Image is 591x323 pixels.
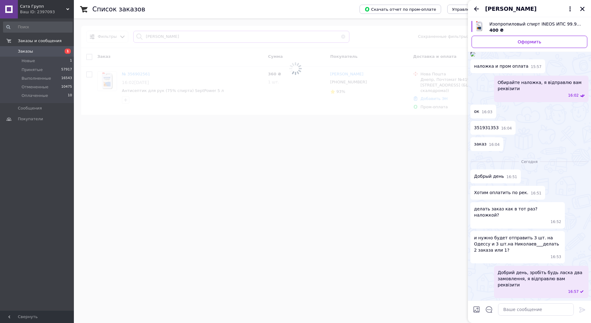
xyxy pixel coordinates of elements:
[579,5,586,13] button: Закрыть
[531,64,542,70] span: 15:57 09.07.2025
[360,5,441,14] button: Скачать отчет по пром-оплате
[472,36,587,48] a: Оформить
[474,125,499,131] span: 351931353
[22,58,35,64] span: Новые
[506,174,517,180] span: 16:51 12.08.2025
[498,269,585,288] span: Добрий день, зробіть будь ласка два замовлення, я відправлю вам реквізити
[22,67,43,73] span: Принятые
[485,305,493,313] button: Открыть шаблоны ответов
[65,49,71,54] span: 1
[551,254,561,260] span: 16:53 12.08.2025
[472,21,587,33] a: Посмотреть товар
[470,52,475,57] img: 0175386b-ee9c-4a31-b352-c904c5c442cb_w500_h500
[474,63,529,70] span: наложка и пром оплата
[498,79,585,92] span: Обирайте наложка, я відправлю вам реквізити
[473,21,484,32] img: 6557621477_w700_h500_izopropilovyj-spirt-ineos.jpg
[92,6,145,13] h1: Список заказов
[61,84,72,90] span: 10475
[68,93,72,98] span: 10
[61,67,72,73] span: 57917
[489,21,582,27] span: Изопропиловый спирт INEOS ИПС 99.9% 5 л
[474,235,561,253] span: и нужно будет отправить 3 шт. на Одессу и 3 шт.на Николаев___делать 2 заказа или 1?
[447,5,505,14] button: Управление статусами
[3,22,73,33] input: Поиск
[501,126,512,131] span: 16:04 09.07.2025
[22,84,48,90] span: Отмененные
[364,6,436,12] span: Скачать отчет по пром-оплате
[474,108,479,115] span: ок
[474,189,528,196] span: Хотим оплатить по рек.
[568,289,579,294] span: 16:57 12.08.2025
[474,173,504,180] span: Добрый день
[489,142,500,147] span: 16:04 09.07.2025
[473,5,480,13] button: Назад
[485,5,574,13] button: [PERSON_NAME]
[20,9,74,15] div: Ваш ID: 2397093
[551,219,561,225] span: 16:52 12.08.2025
[452,7,501,12] span: Управление статусами
[519,159,540,165] span: Сегодня
[531,191,541,196] span: 16:51 12.08.2025
[18,116,43,122] span: Покупатели
[482,110,492,115] span: 16:03 09.07.2025
[18,106,42,111] span: Сообщения
[61,76,72,81] span: 16543
[489,28,504,33] span: 400 ₴
[22,93,48,98] span: Оплаченные
[568,93,579,98] span: 16:02 09.07.2025
[474,141,487,147] span: заказ
[70,58,72,64] span: 1
[22,76,51,81] span: Выполненные
[20,4,66,9] span: Сата Групп
[474,206,561,218] span: делать заказ как в тот раз? наложкой?
[470,158,589,165] div: 12.08.2025
[18,49,33,54] span: Заказы
[485,5,537,13] span: [PERSON_NAME]
[18,38,62,44] span: Заказы и сообщения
